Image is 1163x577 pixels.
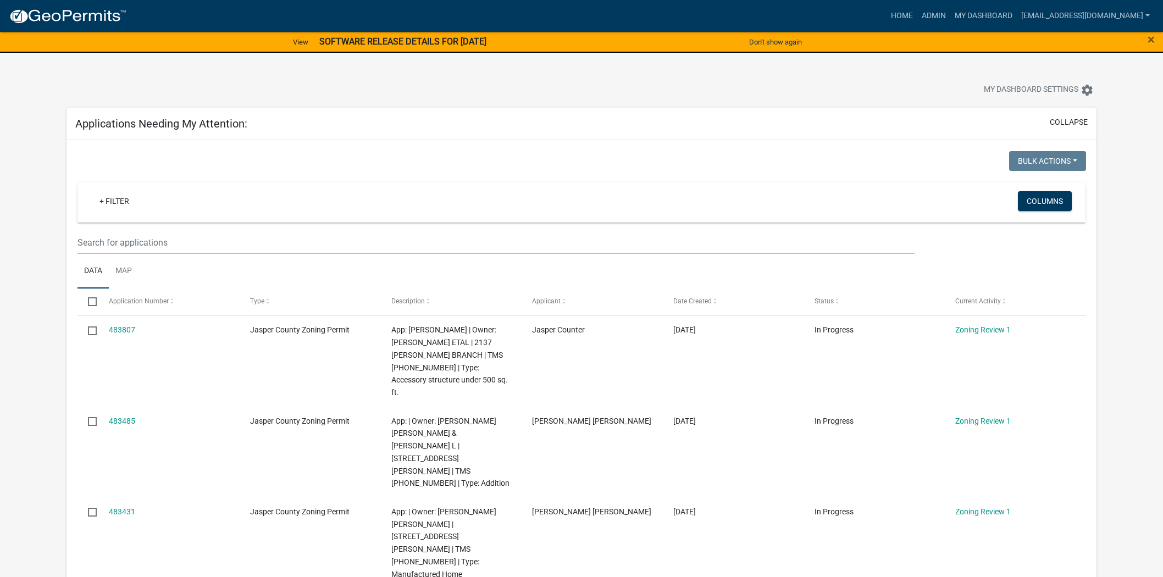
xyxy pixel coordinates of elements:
button: Bulk Actions [1009,151,1086,171]
datatable-header-cell: Type [240,288,381,315]
span: 09/25/2025 [673,325,696,334]
h5: Applications Needing My Attention: [75,117,247,130]
span: 09/24/2025 [673,417,696,425]
span: Current Activity [955,297,1001,305]
a: Zoning Review 1 [955,417,1011,425]
span: App: Roger Oneil Bostick | Owner: HOWELL SARAH B ETAL | 2137 GILLISON BRANCH | TMS 016-00-03-067 ... [391,325,508,397]
span: In Progress [815,507,854,516]
span: Jasper County Zoning Permit [250,417,350,425]
a: [EMAIL_ADDRESS][DOMAIN_NAME] [1017,5,1154,26]
datatable-header-cell: Date Created [663,288,804,315]
button: Close [1148,33,1155,46]
span: luis maria hernandez [532,417,651,425]
datatable-header-cell: Current Activity [945,288,1086,315]
span: Jasper County Zoning Permit [250,507,350,516]
a: Data [77,254,109,289]
button: collapse [1050,116,1088,128]
a: Zoning Review 1 [955,507,1011,516]
a: 483431 [109,507,135,516]
span: 09/24/2025 [673,507,696,516]
datatable-header-cell: Select [77,288,98,315]
span: Applicant [532,297,561,305]
span: Hayden Grady Daley [532,507,651,516]
span: × [1148,32,1155,47]
span: Date Created [673,297,712,305]
span: Application Number [109,297,169,305]
i: settings [1081,84,1094,97]
button: My Dashboard Settingssettings [975,79,1103,101]
a: 483485 [109,417,135,425]
span: In Progress [815,325,854,334]
a: 483807 [109,325,135,334]
button: Don't show again [745,33,806,51]
a: Zoning Review 1 [955,325,1011,334]
input: Search for applications [77,231,915,254]
datatable-header-cell: Application Number [98,288,240,315]
a: Home [887,5,917,26]
a: Admin [917,5,950,26]
a: + Filter [91,191,138,211]
a: Map [109,254,139,289]
span: My Dashboard Settings [984,84,1078,97]
span: In Progress [815,417,854,425]
span: Type [250,297,264,305]
span: Jasper Counter [532,325,585,334]
strong: SOFTWARE RELEASE DETAILS FOR [DATE] [319,36,486,47]
button: Columns [1018,191,1072,211]
datatable-header-cell: Description [380,288,522,315]
span: Status [815,297,834,305]
span: App: | Owner: HORTON ERICA LYNN & LESA L | 53 HONEY HILL RD | TMS 028-00-03-036 | Type: Addition [391,417,509,488]
a: View [289,33,313,51]
span: Jasper County Zoning Permit [250,325,350,334]
datatable-header-cell: Status [804,288,945,315]
span: Description [391,297,425,305]
datatable-header-cell: Applicant [522,288,663,315]
a: My Dashboard [950,5,1017,26]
